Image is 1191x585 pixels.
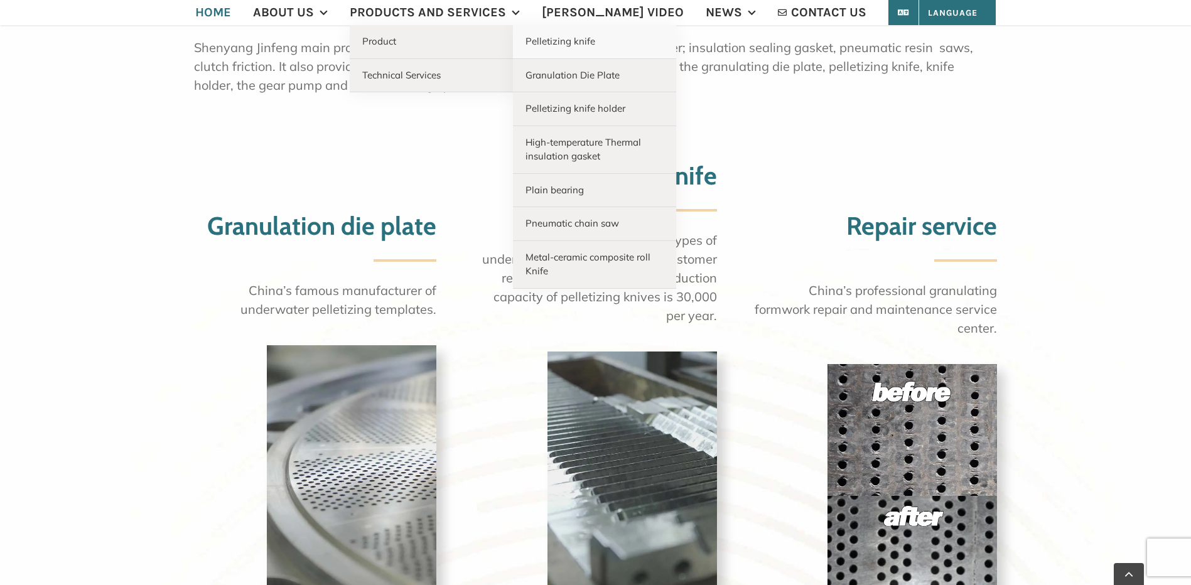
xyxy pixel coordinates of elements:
[195,6,231,19] span: HOME
[513,126,676,174] a: High-temperature Thermal insulation gasket
[362,35,396,47] span: Product
[362,69,441,81] span: Technical Services
[791,6,866,19] span: CONTACT US
[525,35,595,47] span: Pelletizing knife
[907,8,978,18] span: Language
[474,231,717,325] p: We can provide different types of underwater Pelletizing knife to customer requirements. The curr...
[513,59,676,93] a: Granulation Die Plate
[706,6,742,19] span: NEWS
[513,92,676,126] a: Pelletizing knife holder
[350,59,513,93] a: Technical Services
[350,6,506,19] span: PRODUCTS AND SERVICES
[194,38,998,95] p: Shenyang Jinfeng main products: pelletizing knife; granulation die plate; knife holder; insulatio...
[755,281,998,338] p: China’s professional granulating formwork repair and maintenance service center.
[846,210,997,241] a: Repair service
[525,69,620,81] span: Granulation Die Plate
[194,281,437,319] p: China’s famous manufacturer of underwater pelletizing templates.
[525,217,619,229] span: Pneumatic chain saw
[525,102,625,114] span: Pelletizing knife holder
[350,25,513,59] a: Product
[513,25,676,59] a: Pelletizing knife
[547,350,717,365] a: jf03
[525,184,584,196] span: Plain bearing
[513,207,676,241] a: Pneumatic chain saw
[253,6,314,19] span: ABOUT US
[513,174,676,208] a: Plain bearing
[542,6,684,19] span: [PERSON_NAME] VIDEO
[513,241,676,289] a: Metal-ceramic composite roll Knife
[207,210,436,241] a: Granulation die plate
[525,251,650,277] span: Metal-ceramic composite roll Knife
[525,136,641,163] span: High-temperature Thermal insulation gasket
[267,343,436,359] a: jf02
[827,362,997,378] a: jf04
